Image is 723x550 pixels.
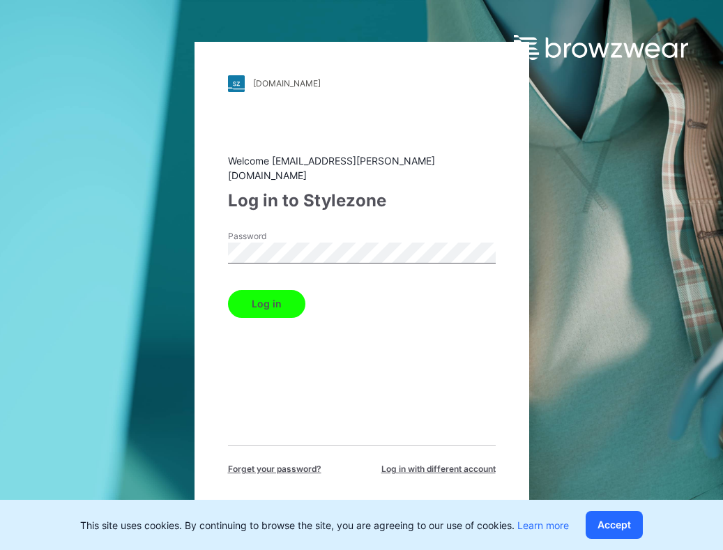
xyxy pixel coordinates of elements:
div: [DOMAIN_NAME] [253,78,321,89]
button: Log in [228,290,305,318]
a: Learn more [517,519,569,531]
span: Forget your password? [228,463,321,475]
div: Log in to Stylezone [228,188,496,213]
img: browzwear-logo.e42bd6dac1945053ebaf764b6aa21510.svg [514,35,688,60]
p: This site uses cookies. By continuing to browse the site, you are agreeing to our use of cookies. [80,518,569,533]
div: Welcome [EMAIL_ADDRESS][PERSON_NAME][DOMAIN_NAME] [228,153,496,183]
img: stylezone-logo.562084cfcfab977791bfbf7441f1a819.svg [228,75,245,92]
button: Accept [586,511,643,539]
label: Password [228,230,326,243]
a: [DOMAIN_NAME] [228,75,496,92]
span: Log in with different account [381,463,496,475]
